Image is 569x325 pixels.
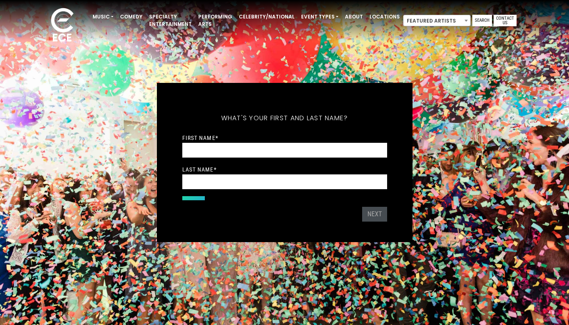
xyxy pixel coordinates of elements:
[182,103,387,133] h5: What's your first and last name?
[236,10,298,24] a: Celebrity/National
[182,166,217,173] label: Last Name
[89,10,117,24] a: Music
[494,15,517,26] a: Contact Us
[146,10,195,31] a: Specialty Entertainment
[182,134,218,142] label: First Name
[472,15,492,26] a: Search
[366,10,403,24] a: Locations
[117,10,146,24] a: Comedy
[42,6,83,46] img: ece_new_logo_whitev2-1.png
[195,10,236,31] a: Performing Arts
[403,15,471,26] span: Featured Artists
[298,10,342,24] a: Event Types
[342,10,366,24] a: About
[404,15,470,27] span: Featured Artists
